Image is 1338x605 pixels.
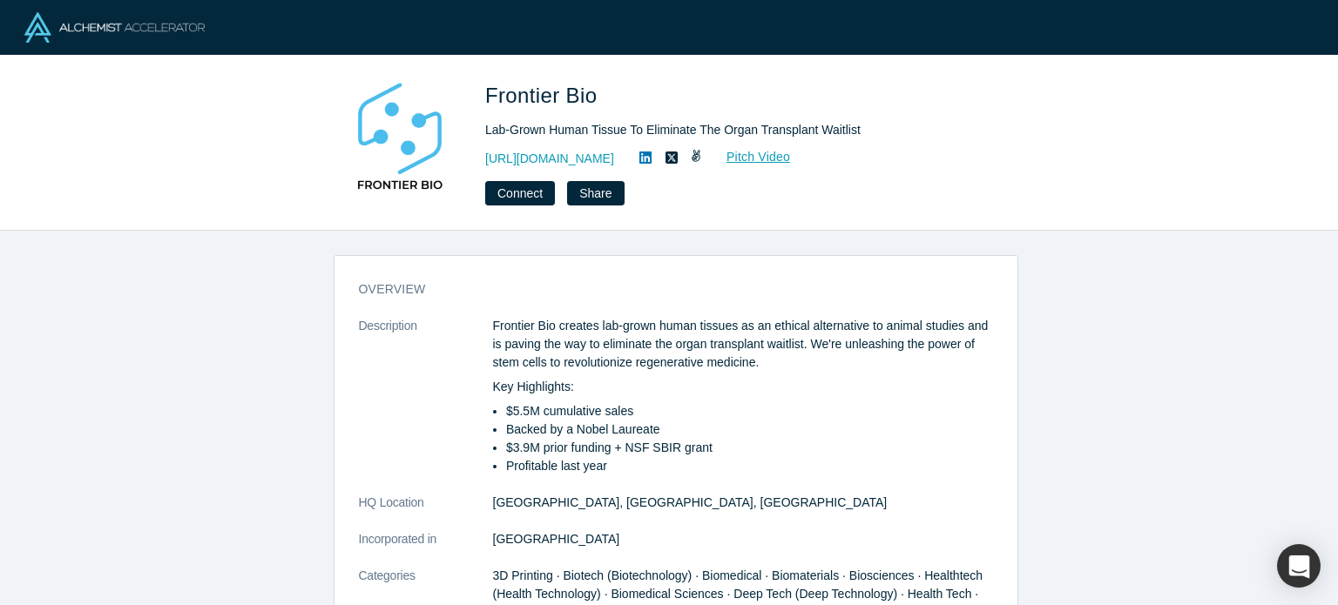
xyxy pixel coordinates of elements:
li: $5.5M cumulative sales [506,402,993,420]
h3: overview [359,280,969,299]
li: Backed by a Nobel Laureate [506,420,993,439]
a: [URL][DOMAIN_NAME] [485,150,614,168]
li: Profitable last year [506,457,993,475]
p: Frontier Bio creates lab-grown human tissues as an ethical alternative to animal studies and is p... [493,317,993,372]
dt: Incorporated in [359,530,493,567]
div: Lab-Grown Human Tissue To Eliminate The Organ Transplant Waitlist [485,121,973,139]
img: Frontier Bio's Logo [339,80,461,202]
button: Connect [485,181,555,205]
a: Pitch Video [707,147,791,167]
li: $3.9M prior funding + NSF SBIR grant [506,439,993,457]
dd: [GEOGRAPHIC_DATA], [GEOGRAPHIC_DATA], [GEOGRAPHIC_DATA] [493,494,993,512]
img: Alchemist Logo [24,12,205,43]
span: Frontier Bio [485,84,603,107]
p: Key Highlights: [493,378,993,396]
dt: Description [359,317,493,494]
dd: [GEOGRAPHIC_DATA] [493,530,993,548]
dt: HQ Location [359,494,493,530]
button: Share [567,181,624,205]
